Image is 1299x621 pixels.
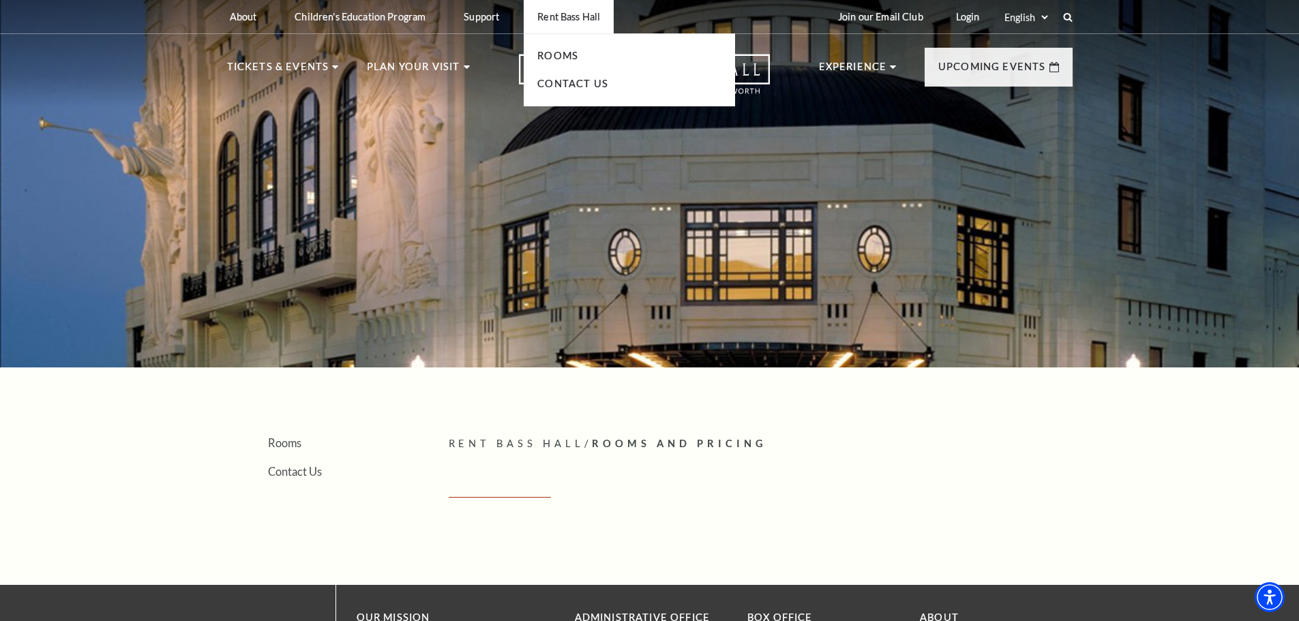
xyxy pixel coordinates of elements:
a: Contact Us [268,465,322,478]
a: Contact Us [537,78,608,89]
p: Plan Your Visit [367,59,460,83]
a: Rooms [537,50,578,61]
p: Tickets & Events [227,59,329,83]
p: Experience [819,59,887,83]
p: Children's Education Program [295,11,425,22]
span: Rooms And Pricing [592,438,767,449]
a: Open this option [470,54,819,108]
p: Rent Bass Hall [537,11,600,22]
p: Support [464,11,499,22]
a: Rooms [268,436,301,449]
p: Upcoming Events [938,59,1046,83]
span: Rent Bass Hall [449,438,585,449]
p: About [230,11,257,22]
p: / [449,436,1073,453]
select: Select: [1002,11,1050,24]
div: Accessibility Menu [1255,582,1285,612]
